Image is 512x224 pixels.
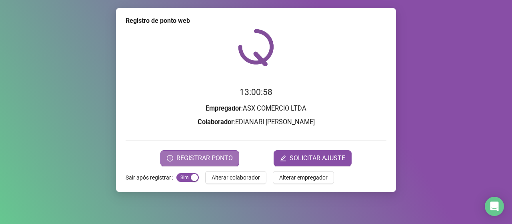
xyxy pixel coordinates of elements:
strong: Empregador [206,105,241,112]
h3: : EDIANARI [PERSON_NAME] [126,117,386,127]
span: Alterar empregador [279,173,328,182]
button: Alterar empregador [273,171,334,184]
span: SOLICITAR AJUSTE [290,153,345,163]
span: clock-circle [167,155,173,161]
img: QRPoint [238,29,274,66]
div: Registro de ponto web [126,16,386,26]
button: REGISTRAR PONTO [160,150,239,166]
label: Sair após registrar [126,171,176,184]
div: Open Intercom Messenger [485,197,504,216]
span: Alterar colaborador [212,173,260,182]
button: Alterar colaborador [205,171,266,184]
span: edit [280,155,286,161]
span: REGISTRAR PONTO [176,153,233,163]
button: editSOLICITAR AJUSTE [274,150,352,166]
h3: : ASX COMERCIO LTDA [126,103,386,114]
strong: Colaborador [198,118,234,126]
time: 13:00:58 [240,87,272,97]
